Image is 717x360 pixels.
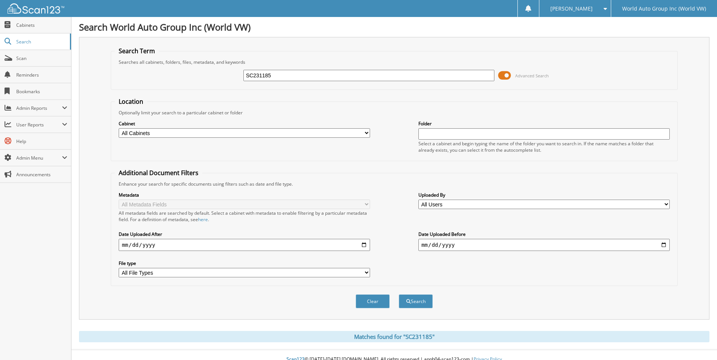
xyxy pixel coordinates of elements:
[119,192,370,198] label: Metadata
[16,22,67,28] span: Cabinets
[198,216,208,223] a: here
[119,239,370,251] input: start
[79,21,709,33] h1: Search World Auto Group Inc (World VW)
[115,181,673,187] div: Enhance your search for specific documents using filters such as date and file type.
[16,38,66,45] span: Search
[399,294,433,308] button: Search
[119,210,370,223] div: All metadata fields are searched by default. Select a cabinet with metadata to enable filtering b...
[115,97,147,106] legend: Location
[16,88,67,95] span: Bookmarks
[16,155,62,161] span: Admin Menu
[418,192,670,198] label: Uploaded By
[119,260,370,266] label: File type
[16,72,67,78] span: Reminders
[16,105,62,111] span: Admin Reports
[119,120,370,127] label: Cabinet
[418,239,670,251] input: end
[115,59,673,65] div: Searches all cabinets, folders, files, metadata, and keywords
[16,55,67,62] span: Scan
[115,169,202,177] legend: Additional Document Filters
[16,138,67,145] span: Help
[8,3,64,14] img: scan123-logo-white.svg
[418,231,670,237] label: Date Uploaded Before
[622,6,706,11] span: World Auto Group Inc (World VW)
[119,231,370,237] label: Date Uploaded After
[356,294,390,308] button: Clear
[418,140,670,153] div: Select a cabinet and begin typing the name of the folder you want to search in. If the name match...
[550,6,593,11] span: [PERSON_NAME]
[115,47,159,55] legend: Search Term
[79,331,709,342] div: Matches found for "SC231185"
[16,171,67,178] span: Announcements
[16,122,62,128] span: User Reports
[115,109,673,116] div: Optionally limit your search to a particular cabinet or folder
[418,120,670,127] label: Folder
[515,73,549,78] span: Advanced Search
